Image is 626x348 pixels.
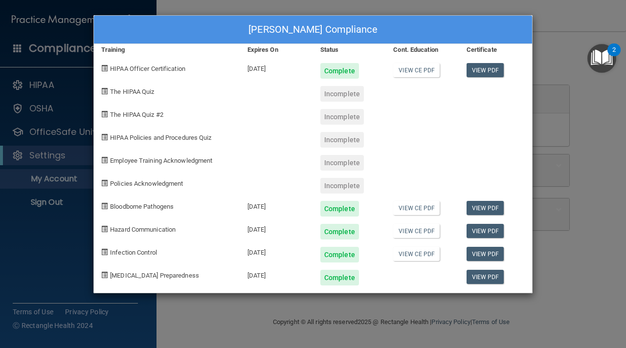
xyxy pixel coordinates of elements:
[467,224,504,238] a: View PDF
[467,270,504,284] a: View PDF
[320,270,359,285] div: Complete
[110,226,176,233] span: Hazard Communication
[240,217,313,239] div: [DATE]
[320,155,364,171] div: Incomplete
[240,44,313,56] div: Expires On
[240,56,313,79] div: [DATE]
[467,201,504,215] a: View PDF
[393,247,440,261] a: View CE PDF
[320,201,359,217] div: Complete
[240,262,313,285] div: [DATE]
[459,44,532,56] div: Certificate
[320,178,364,194] div: Incomplete
[110,65,185,72] span: HIPAA Officer Certification
[110,249,157,256] span: Infection Control
[320,109,364,125] div: Incomplete
[110,88,154,95] span: The HIPAA Quiz
[110,180,183,187] span: Policies Acknowledgment
[320,86,364,102] div: Incomplete
[612,50,616,63] div: 2
[467,63,504,77] a: View PDF
[110,111,163,118] span: The HIPAA Quiz #2
[110,203,174,210] span: Bloodborne Pathogens
[467,247,504,261] a: View PDF
[240,194,313,217] div: [DATE]
[393,224,440,238] a: View CE PDF
[240,239,313,262] div: [DATE]
[94,44,240,56] div: Training
[393,63,440,77] a: View CE PDF
[320,224,359,239] div: Complete
[320,132,364,148] div: Incomplete
[320,63,359,79] div: Complete
[386,44,459,56] div: Cont. Education
[320,247,359,262] div: Complete
[393,201,440,215] a: View CE PDF
[110,157,212,164] span: Employee Training Acknowledgment
[110,134,211,141] span: HIPAA Policies and Procedures Quiz
[587,44,616,73] button: Open Resource Center, 2 new notifications
[94,16,532,44] div: [PERSON_NAME] Compliance
[313,44,386,56] div: Status
[110,272,199,279] span: [MEDICAL_DATA] Preparedness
